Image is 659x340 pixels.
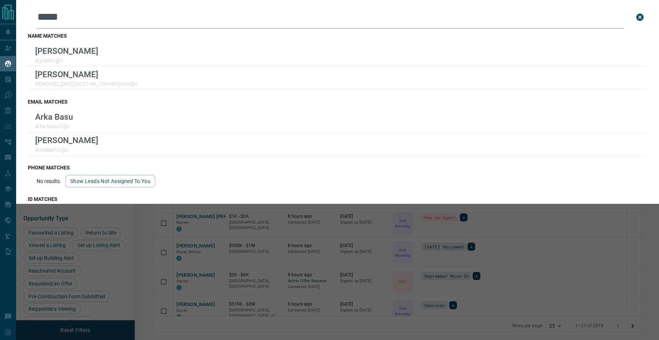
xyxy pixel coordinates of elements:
h3: id matches [28,196,647,202]
p: REMOVED_[DATE] 20:07:49_1ztmWPpmxx@x [35,81,138,87]
p: Arka Basu [35,112,73,122]
p: [PERSON_NAME] [35,70,138,79]
p: No results. [37,178,61,184]
button: show leads not assigned to you [66,175,155,187]
button: close search bar [633,10,647,25]
p: arpradxx@x [35,57,98,63]
p: [PERSON_NAME] [35,135,98,145]
h3: email matches [28,99,647,105]
h3: name matches [28,33,647,39]
p: [PERSON_NAME] [35,46,98,56]
p: annabarrxx@x [35,147,98,153]
h3: phone matches [28,165,647,171]
p: arka.basuxx@x [35,123,73,129]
